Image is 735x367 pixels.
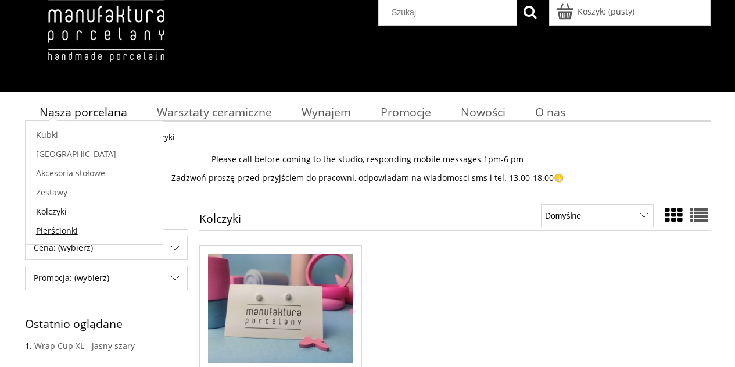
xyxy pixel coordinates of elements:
b: (pusty) [608,6,634,17]
span: Wynajem [302,104,351,120]
span: O nas [535,104,565,120]
a: Nowości [446,101,520,123]
p: Zadzwoń proszę przed przyjściem do pracowni, odpowiadam na wiadomosci sms i tel. 13.00-18.00😁 [25,173,711,183]
span: Promocja: (wybierz) [26,266,187,290]
span: Warsztaty ceramiczne [157,104,272,120]
a: Wrap Cup XL - jasny szary [34,340,135,351]
p: Please call before coming to the studio, responding mobile messages 1pm-6 pm [25,154,711,165]
span: Cena: (wybierz) [26,236,187,259]
a: Widok pełny [690,203,708,227]
span: Promocje [381,104,431,120]
a: Wynajem [286,101,365,123]
div: Filtruj [25,236,188,260]
span: Nowości [461,104,505,120]
a: Widok ze zdjęciem [665,203,682,227]
a: O nas [520,101,580,123]
span: Koszyk: [578,6,606,17]
a: Produkty w koszyku 0. Przejdź do koszyka [558,6,634,17]
div: Filtruj [25,266,188,290]
select: Sortuj wg [541,204,653,227]
a: Promocje [365,101,446,123]
h1: Kolczyki [199,213,241,230]
img: Kuleczki z nakłuciem (model B04) [208,254,353,364]
span: Ostatnio oglądane [25,313,188,334]
a: Warsztaty ceramiczne [142,101,286,123]
a: Nasza porcelana [25,101,142,123]
span: Nasza porcelana [40,104,127,120]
